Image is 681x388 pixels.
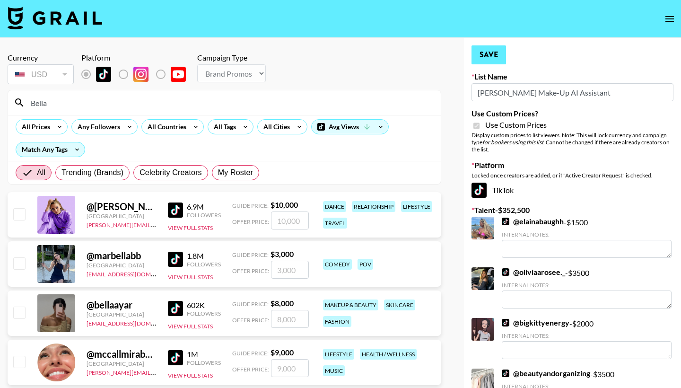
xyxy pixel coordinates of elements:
[168,252,183,267] img: TikTok
[218,167,253,178] span: My Roster
[271,249,294,258] strong: $ 3,000
[502,231,672,238] div: Internal Notes:
[232,350,269,357] span: Guide Price:
[352,201,395,212] div: relationship
[16,120,52,134] div: All Prices
[502,217,672,258] div: - $ 1500
[271,261,309,279] input: 3,000
[87,220,227,229] a: [PERSON_NAME][EMAIL_ADDRESS][DOMAIN_NAME]
[96,67,111,82] img: TikTok
[187,300,221,310] div: 602K
[197,53,266,62] div: Campaign Type
[271,200,298,209] strong: $ 10,000
[37,167,45,178] span: All
[8,62,74,86] div: Currency is locked to USD
[323,201,346,212] div: dance
[471,72,673,81] label: List Name
[168,273,213,281] button: View Full Stats
[502,369,590,378] a: @beautyandorganizing
[232,300,269,308] span: Guide Price:
[232,317,269,324] span: Offer Price:
[471,160,673,170] label: Platform
[358,259,373,270] div: pov
[258,120,292,134] div: All Cities
[502,332,672,339] div: Internal Notes:
[187,359,221,366] div: Followers
[8,53,74,62] div: Currency
[271,310,309,328] input: 8,000
[471,183,673,198] div: TikTok
[16,142,85,157] div: Match Any Tags
[232,251,269,258] span: Guide Price:
[502,217,564,226] a: @elainabaughh
[187,310,221,317] div: Followers
[87,348,157,360] div: @ mccallmirabella
[323,218,347,229] div: travel
[208,120,238,134] div: All Tags
[502,267,565,277] a: @oliviaarosee._
[168,224,213,231] button: View Full Stats
[502,318,672,359] div: - $ 2000
[187,350,221,359] div: 1M
[140,167,202,178] span: Celebrity Creators
[312,120,388,134] div: Avg Views
[232,366,269,373] span: Offer Price:
[502,218,509,225] img: TikTok
[87,360,157,367] div: [GEOGRAPHIC_DATA]
[471,183,487,198] img: TikTok
[471,132,673,153] div: Display custom prices to list viewers. Note: This will lock currency and campaign type . Cannot b...
[323,300,378,310] div: makeup & beauty
[502,318,569,327] a: @bigkittyenergy
[168,323,213,330] button: View Full Stats
[323,349,354,360] div: lifestyle
[502,319,509,326] img: TikTok
[87,212,157,220] div: [GEOGRAPHIC_DATA]
[81,53,193,62] div: Platform
[271,359,309,377] input: 9,000
[87,269,182,278] a: [EMAIL_ADDRESS][DOMAIN_NAME]
[168,350,183,365] img: TikTok
[87,250,157,262] div: @ marbellabb
[660,9,679,28] button: open drawer
[471,45,506,64] button: Save
[271,299,294,308] strong: $ 8,000
[187,251,221,261] div: 1.8M
[482,139,543,146] em: for bookers using this list
[171,67,186,82] img: YouTube
[471,109,673,118] label: Use Custom Prices?
[168,203,183,218] img: TikTok
[502,268,509,276] img: TikTok
[8,7,102,29] img: Grail Talent
[384,300,415,310] div: skincare
[502,282,672,289] div: Internal Notes:
[168,301,183,316] img: TikTok
[360,349,417,360] div: health / wellness
[81,64,193,84] div: List locked to TikTok.
[232,202,269,209] span: Guide Price:
[87,318,182,327] a: [EMAIL_ADDRESS][DOMAIN_NAME]
[232,218,269,225] span: Offer Price:
[232,267,269,274] span: Offer Price:
[142,120,188,134] div: All Countries
[471,172,673,179] div: Locked once creators are added, or if "Active Creator Request" is checked.
[72,120,122,134] div: Any Followers
[61,167,123,178] span: Trending (Brands)
[87,311,157,318] div: [GEOGRAPHIC_DATA]
[87,299,157,311] div: @ bellaayar
[25,95,435,110] input: Search by User Name
[271,348,294,357] strong: $ 9,000
[323,365,345,376] div: music
[471,205,673,215] label: Talent - $ 352,500
[502,267,672,309] div: - $ 3500
[187,202,221,212] div: 6.9M
[323,316,351,327] div: fashion
[87,201,157,212] div: @ [PERSON_NAME].afro
[187,261,221,268] div: Followers
[9,66,72,83] div: USD
[485,120,547,130] span: Use Custom Prices
[133,67,148,82] img: Instagram
[502,370,509,377] img: TikTok
[187,212,221,219] div: Followers
[87,367,227,376] a: [PERSON_NAME][EMAIL_ADDRESS][DOMAIN_NAME]
[323,259,352,270] div: comedy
